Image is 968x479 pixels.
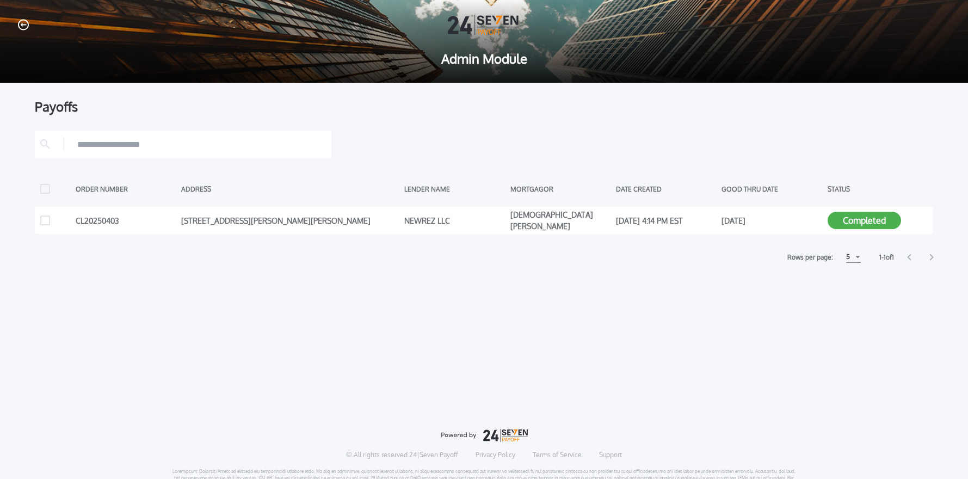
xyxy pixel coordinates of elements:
div: CL20250403 [76,212,176,229]
span: Admin Module [17,52,951,65]
div: NEWREZ LLC [404,212,504,229]
div: GOOD THRU DATE [722,181,822,197]
button: Completed [828,212,901,229]
a: Privacy Policy [476,451,515,459]
button: 5 [846,251,861,263]
div: [STREET_ADDRESS][PERSON_NAME][PERSON_NAME] [181,212,399,229]
div: DATE CREATED [616,181,716,197]
img: Logo [448,15,521,35]
p: © All rights reserved. 24|Seven Payoff [346,451,458,459]
img: logo [441,429,528,442]
a: Terms of Service [533,451,582,459]
div: ORDER NUMBER [76,181,176,197]
div: Payoffs [35,100,933,113]
div: [DATE] 4:14 PM EST [616,212,716,229]
div: [DEMOGRAPHIC_DATA][PERSON_NAME] [510,212,611,229]
div: MORTGAGOR [510,181,611,197]
label: 1 - 1 of 1 [879,252,894,263]
div: 5 [846,250,850,263]
div: ADDRESS [181,181,399,197]
div: [DATE] [722,212,822,229]
div: STATUS [828,181,928,197]
a: Support [599,451,622,459]
div: LENDER NAME [404,181,504,197]
label: Rows per page: [787,252,833,263]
